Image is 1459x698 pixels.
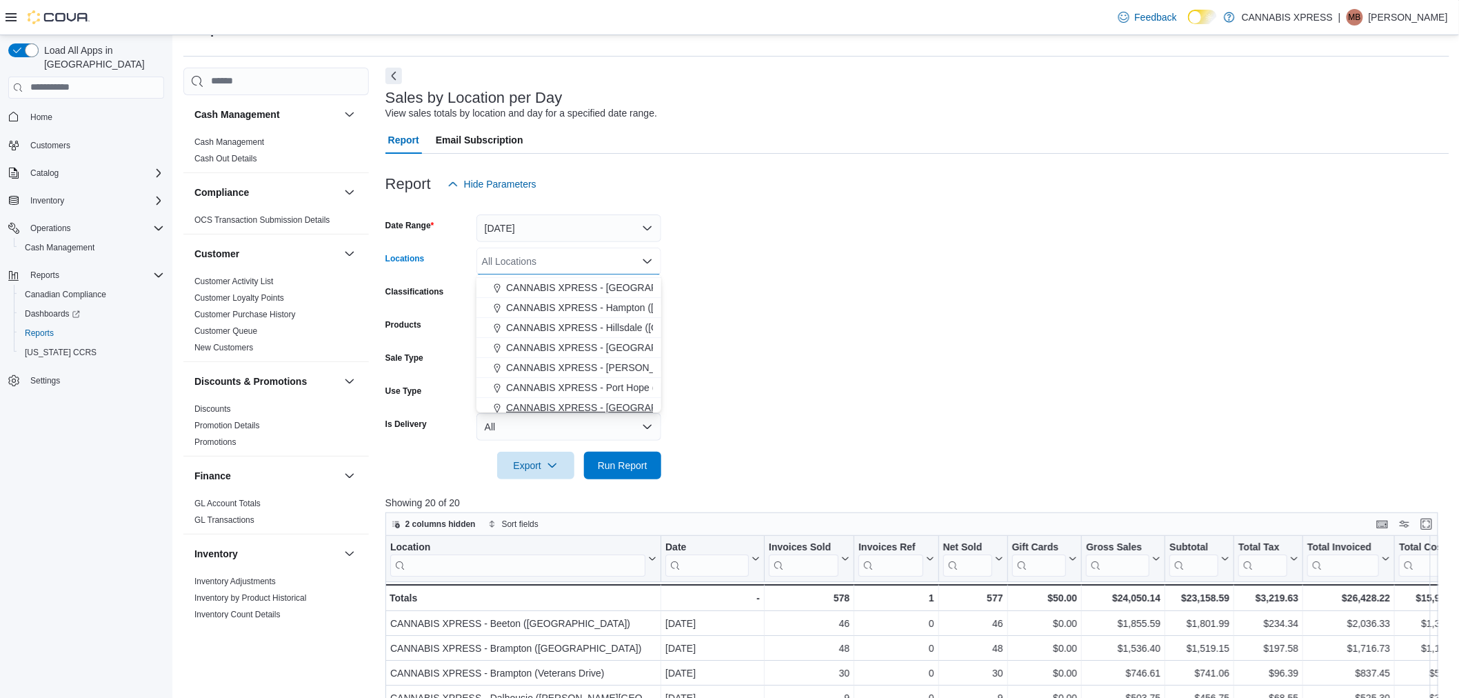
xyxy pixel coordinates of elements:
div: $26,428.22 [1307,590,1390,606]
a: Inventory by Product Historical [194,593,307,603]
span: CANNABIS XPRESS - [PERSON_NAME] ([GEOGRAPHIC_DATA]) [506,361,795,375]
span: Inventory Count Details [194,609,281,620]
button: Invoices Ref [858,541,934,576]
h3: Inventory [194,547,238,561]
label: Sale Type [385,352,423,363]
div: $0.00 [1012,640,1078,657]
a: Canadian Compliance [19,286,112,303]
button: 2 columns hidden [386,516,481,532]
div: Location [390,541,645,554]
div: $3,219.63 [1238,590,1298,606]
span: Hide Parameters [464,177,536,191]
button: Display options [1396,516,1413,532]
div: [DATE] [665,665,760,681]
button: Gift Cards [1012,541,1077,576]
a: Cash Out Details [194,154,257,163]
span: Customer Purchase History [194,309,296,320]
button: Reports [3,266,170,285]
span: Cash Management [19,239,164,256]
span: Customers [25,137,164,154]
span: Reports [25,328,54,339]
button: Discounts & Promotions [341,373,358,390]
div: Net Sold [943,541,992,554]
button: Discounts & Promotions [194,375,339,388]
a: Customers [25,137,76,154]
div: Date [665,541,749,576]
span: Canadian Compliance [25,289,106,300]
span: New Customers [194,342,253,353]
div: $234.34 [1238,615,1298,632]
button: Inventory [3,191,170,210]
div: Location [390,541,645,576]
h3: Compliance [194,186,249,199]
span: Home [25,108,164,126]
div: [DATE] [665,640,760,657]
button: Cash Management [14,238,170,257]
div: Invoices Ref [858,541,923,554]
h3: Discounts & Promotions [194,375,307,388]
div: $1,536.40 [1086,640,1160,657]
span: Promotion Details [194,420,260,431]
div: Invoices Sold [769,541,838,554]
button: Keyboard shortcuts [1374,516,1391,532]
button: Finance [341,468,358,484]
div: $197.58 [1238,640,1298,657]
span: CANNABIS XPRESS - [GEOGRAPHIC_DATA][PERSON_NAME] ([GEOGRAPHIC_DATA]) [506,341,896,355]
p: | [1338,9,1341,26]
button: CANNABIS XPRESS - [GEOGRAPHIC_DATA][PERSON_NAME] ([GEOGRAPHIC_DATA]) [476,338,661,358]
div: Totals [390,590,656,606]
a: Feedback [1113,3,1183,31]
span: Catalog [30,168,59,179]
span: Catalog [25,165,164,181]
a: GL Account Totals [194,499,261,508]
button: Inventory [341,546,358,562]
div: 0 [858,615,934,632]
div: Total Invoiced [1307,541,1379,576]
button: Next [385,68,402,84]
button: CANNABIS XPRESS - Port Hope ([PERSON_NAME] Drive) [476,378,661,398]
div: Gross Sales [1086,541,1149,576]
div: 46 [943,615,1003,632]
h3: Customer [194,247,239,261]
span: GL Transactions [194,515,254,526]
span: CANNABIS XPRESS - Hillsdale ([GEOGRAPHIC_DATA]) [506,321,752,335]
div: Gift Cards [1012,541,1066,554]
div: $50.00 [1012,590,1077,606]
button: Canadian Compliance [14,285,170,304]
span: CANNABIS XPRESS - [GEOGRAPHIC_DATA] ([GEOGRAPHIC_DATA]) [506,281,816,295]
span: Inventory [25,192,164,209]
button: Cash Management [194,108,339,121]
label: Use Type [385,386,421,397]
button: Compliance [194,186,339,199]
a: Dashboards [19,306,85,322]
button: Home [3,107,170,127]
span: Inventory by Product Historical [194,592,307,604]
nav: Complex example [8,101,164,427]
button: Compliance [341,184,358,201]
div: $746.61 [1086,665,1160,681]
button: Customer [194,247,339,261]
div: 30 [943,665,1003,681]
div: Gift Card Sales [1012,541,1066,576]
div: [DATE] [665,615,760,632]
span: Reports [30,270,59,281]
span: Customers [30,140,70,151]
p: CANNABIS XPRESS [1242,9,1333,26]
a: New Customers [194,343,253,352]
span: CANNABIS XPRESS - Hampton ([GEOGRAPHIC_DATA]) [506,301,754,315]
div: View sales totals by location and day for a specified date range. [385,106,657,121]
div: CANNABIS XPRESS - Beeton ([GEOGRAPHIC_DATA]) [390,615,656,632]
span: Operations [30,223,71,234]
span: Run Report [598,459,647,472]
label: Classifications [385,286,444,297]
button: CANNABIS XPRESS - Hillsdale ([GEOGRAPHIC_DATA]) [476,318,661,338]
span: Home [30,112,52,123]
div: 48 [769,640,849,657]
span: Cash Out Details [194,153,257,164]
span: CANNABIS XPRESS - Port Hope ([PERSON_NAME] Drive) [506,381,763,395]
span: Discounts [194,403,231,415]
span: Operations [25,220,164,237]
div: $1,855.59 [1086,615,1160,632]
span: Export [505,452,566,479]
a: Customer Purchase History [194,310,296,319]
